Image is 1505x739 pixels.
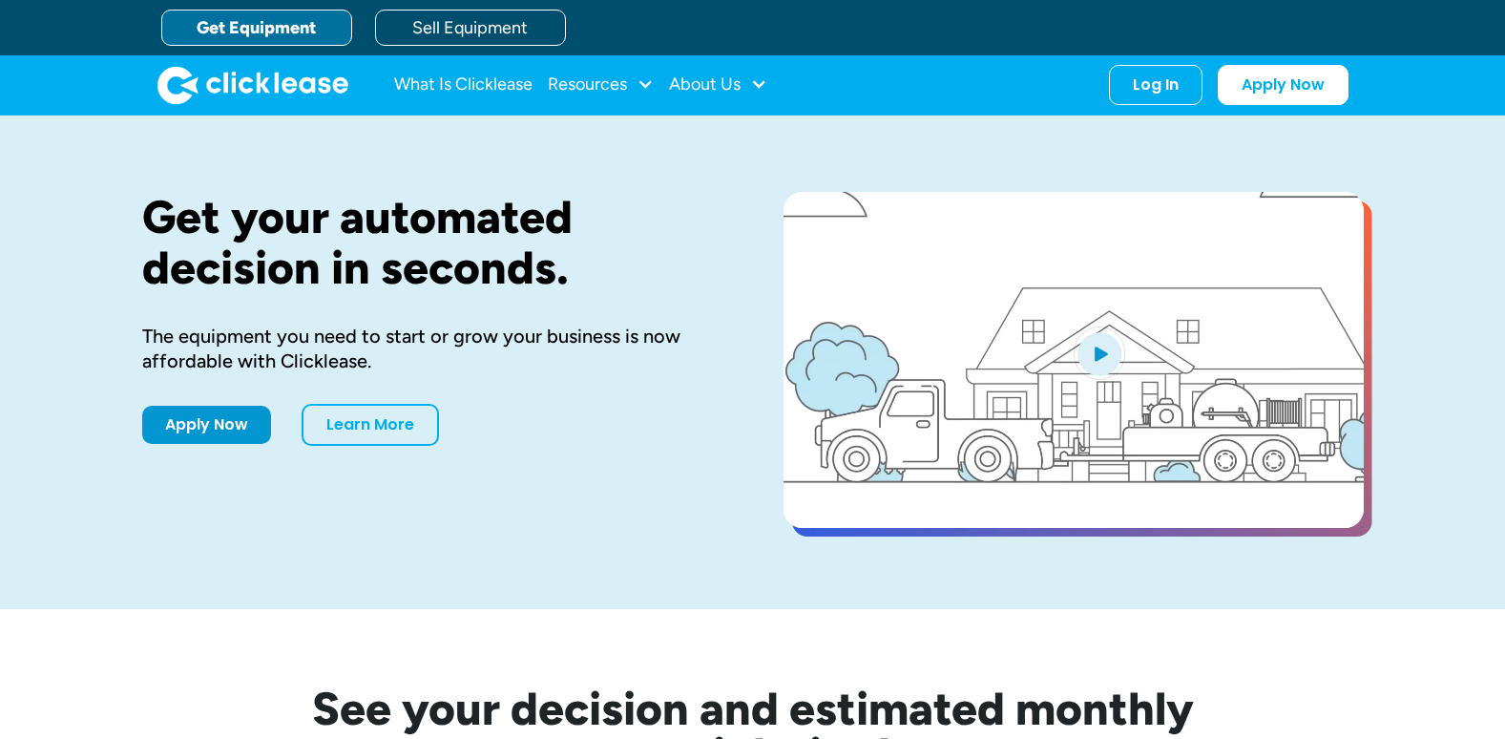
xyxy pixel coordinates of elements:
[784,192,1364,528] a: open lightbox
[669,66,767,104] div: About Us
[302,404,439,446] a: Learn More
[1133,75,1179,95] div: Log In
[375,10,566,46] a: Sell Equipment
[142,406,271,444] a: Apply Now
[394,66,533,104] a: What Is Clicklease
[1074,327,1125,380] img: Blue play button logo on a light blue circular background
[157,66,348,104] img: Clicklease logo
[1218,65,1348,105] a: Apply Now
[161,10,352,46] a: Get Equipment
[142,324,722,373] div: The equipment you need to start or grow your business is now affordable with Clicklease.
[157,66,348,104] a: home
[142,192,722,293] h1: Get your automated decision in seconds.
[548,66,654,104] div: Resources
